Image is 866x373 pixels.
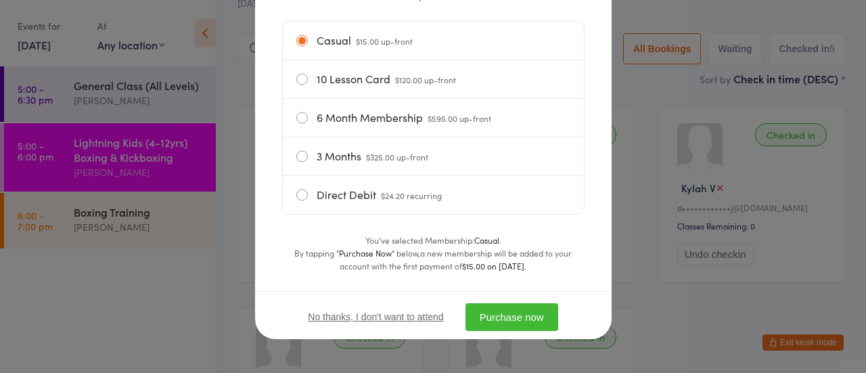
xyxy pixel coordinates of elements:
label: 6 Month Membership [296,99,570,137]
div: You’ve selected Membership: . [282,234,585,246]
span: a new membership will be added to your account with the first payment of . [340,247,572,271]
span: $15.00 up-front [356,35,413,47]
strong: Casual [474,234,499,246]
label: Direct Debit [296,176,570,214]
label: 3 Months [296,137,570,175]
span: $120.00 up-front [395,74,456,85]
div: By tapping " " below, [282,246,585,272]
span: $595.00 up-front [428,112,491,124]
strong: $15.00 on [DATE] [462,260,524,271]
label: 10 Lesson Card [296,60,570,98]
button: No thanks, I don't want to attend [308,311,443,322]
span: $24.20 recurring [381,190,442,201]
button: Purchase now [465,303,558,331]
span: $325.00 up-front [366,151,428,162]
strong: Purchase Now [339,247,392,259]
label: Casual [296,22,570,60]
